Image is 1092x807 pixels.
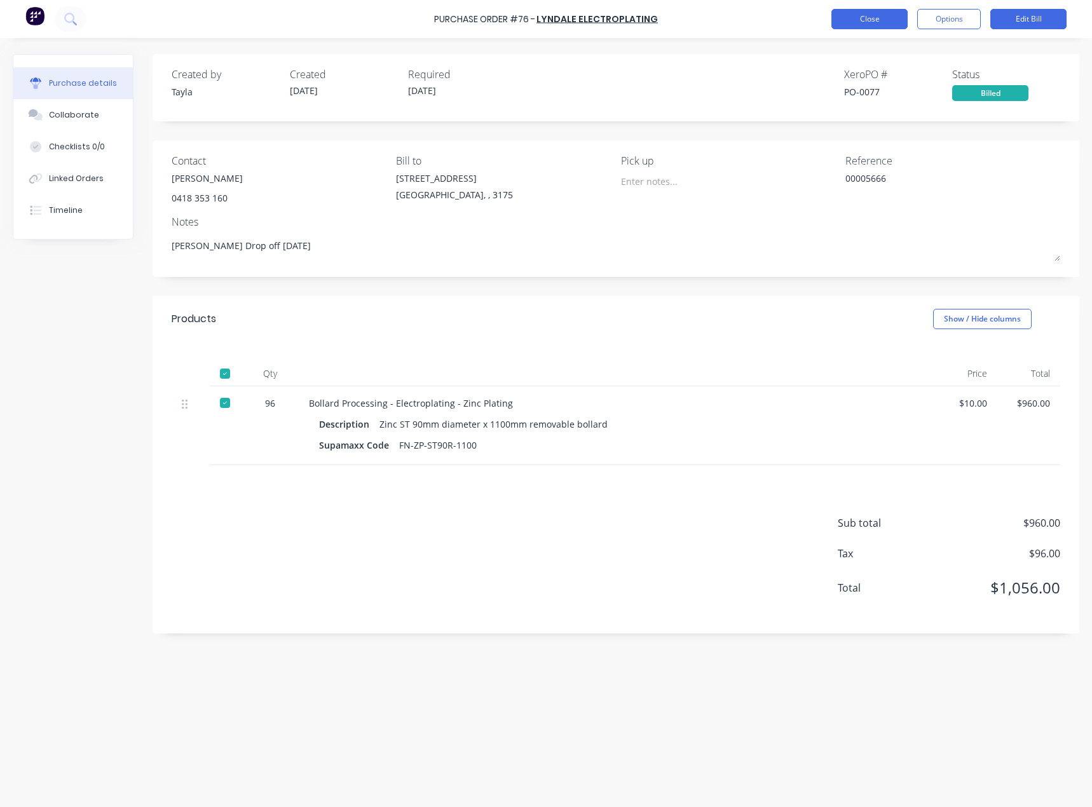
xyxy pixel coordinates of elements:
div: Required [408,67,516,82]
div: Total [997,361,1060,386]
div: PO-0077 [844,85,952,98]
div: Xero PO # [844,67,952,82]
div: Status [952,67,1060,82]
button: Checklists 0/0 [13,131,133,163]
textarea: 00005666 [845,172,1004,200]
span: Total [838,580,933,595]
button: Linked Orders [13,163,133,194]
div: Price [934,361,997,386]
div: Tayla [172,85,280,98]
span: Sub total [838,515,933,531]
button: Close [831,9,908,29]
div: $10.00 [945,397,987,410]
button: Purchase details [13,67,133,99]
div: Qty [242,361,299,386]
div: Contact [172,153,386,168]
div: 0418 353 160 [172,191,243,205]
button: Options [917,9,981,29]
span: $96.00 [933,546,1060,561]
button: Edit Bill [990,9,1067,29]
div: 96 [252,397,289,410]
div: Pick up [621,153,836,168]
input: Enter notes... [621,172,737,191]
div: Billed [952,85,1028,101]
div: Reference [845,153,1060,168]
button: Show / Hide columns [933,309,1032,329]
div: Checklists 0/0 [49,141,105,153]
div: Products [172,311,216,327]
div: FN-ZP-ST90R-1100 [399,436,477,454]
div: Supamaxx Code [319,436,399,454]
span: $960.00 [933,515,1060,531]
div: [PERSON_NAME] [172,172,243,185]
div: Purchase Order #76 - [434,13,535,26]
div: $960.00 [1007,397,1050,410]
div: Created [290,67,398,82]
a: Lyndale Electroplating [536,13,658,25]
img: Factory [25,6,44,25]
div: Bollard Processing - Electroplating - Zinc Plating [309,397,924,410]
div: Description [319,415,379,433]
div: Purchase details [49,78,117,89]
span: Tax [838,546,933,561]
button: Collaborate [13,99,133,131]
div: Notes [172,214,1060,229]
div: Collaborate [49,109,99,121]
div: Created by [172,67,280,82]
span: $1,056.00 [933,576,1060,599]
div: [STREET_ADDRESS] [396,172,513,185]
div: Linked Orders [49,173,104,184]
textarea: [PERSON_NAME] Drop off [DATE] [172,233,1060,261]
div: Bill to [396,153,611,168]
div: [GEOGRAPHIC_DATA], , 3175 [396,188,513,201]
div: Zinc ST 90mm diameter x 1100mm removable bollard [379,415,608,433]
button: Timeline [13,194,133,226]
div: Timeline [49,205,83,216]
